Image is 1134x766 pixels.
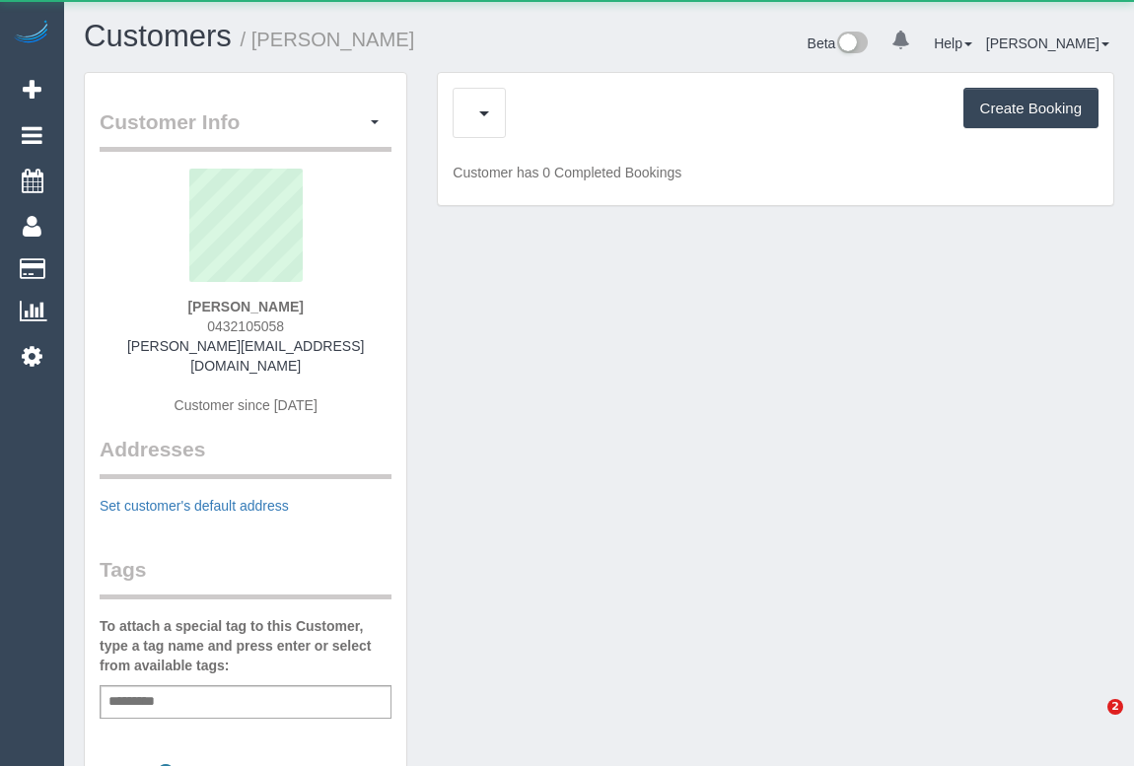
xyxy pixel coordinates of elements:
[127,338,364,374] a: [PERSON_NAME][EMAIL_ADDRESS][DOMAIN_NAME]
[986,35,1109,51] a: [PERSON_NAME]
[100,107,391,152] legend: Customer Info
[100,616,391,675] label: To attach a special tag to this Customer, type a tag name and press enter or select from availabl...
[934,35,972,51] a: Help
[100,498,289,514] a: Set customer's default address
[207,318,284,334] span: 0432105058
[175,397,318,413] span: Customer since [DATE]
[453,163,1099,182] p: Customer has 0 Completed Bookings
[1107,699,1123,715] span: 2
[963,88,1099,129] button: Create Booking
[187,299,303,314] strong: [PERSON_NAME]
[84,19,232,53] a: Customers
[835,32,868,57] img: New interface
[12,20,51,47] img: Automaid Logo
[100,555,391,599] legend: Tags
[1067,699,1114,746] iframe: Intercom live chat
[241,29,415,50] small: / [PERSON_NAME]
[808,35,869,51] a: Beta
